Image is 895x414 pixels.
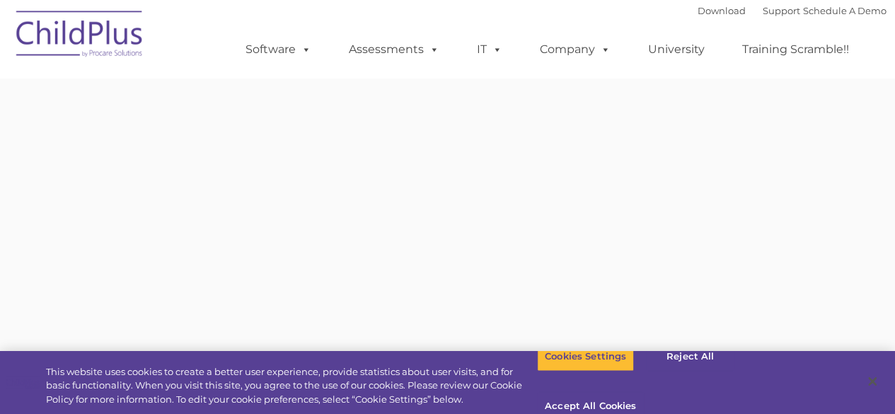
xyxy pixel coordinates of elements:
[231,35,325,64] a: Software
[803,5,887,16] a: Schedule A Demo
[463,35,516,64] a: IT
[698,5,887,16] font: |
[526,35,625,64] a: Company
[763,5,800,16] a: Support
[857,366,888,397] button: Close
[728,35,863,64] a: Training Scramble!!
[335,35,454,64] a: Assessments
[634,35,719,64] a: University
[646,342,734,372] button: Reject All
[46,365,537,407] div: This website uses cookies to create a better user experience, provide statistics about user visit...
[698,5,746,16] a: Download
[9,1,151,71] img: ChildPlus by Procare Solutions
[537,342,634,372] button: Cookies Settings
